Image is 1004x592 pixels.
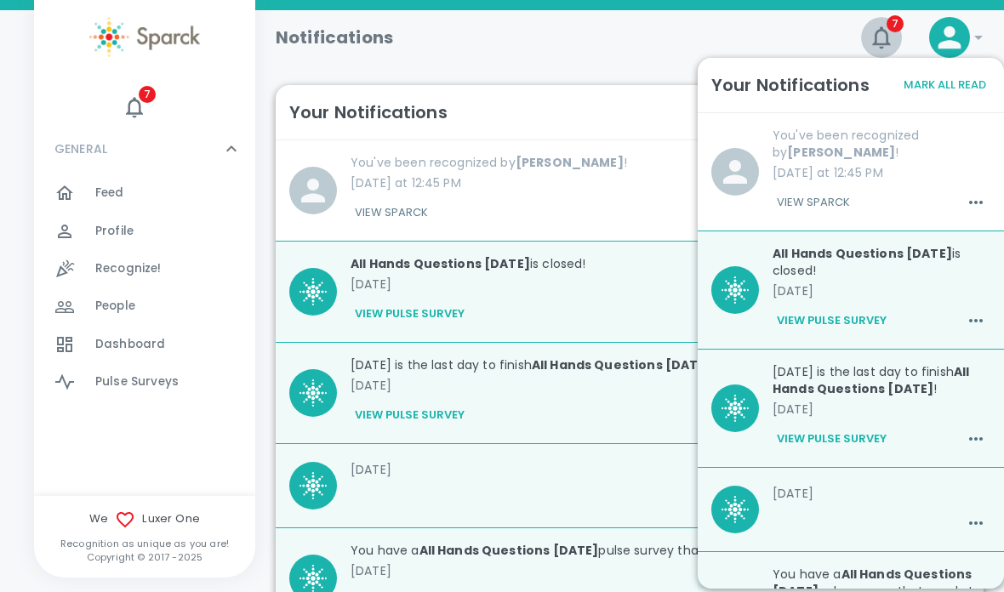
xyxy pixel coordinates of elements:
[34,363,255,401] a: Pulse Surveys
[773,363,969,397] b: All Hands Questions [DATE]
[34,509,255,530] span: We Luxer One
[34,174,255,407] div: GENERAL
[351,461,970,478] p: [DATE]
[34,537,255,550] p: Recognition as unique as you are!
[351,276,970,293] p: [DATE]
[722,395,749,422] img: BQaiEiBogYIGKEBX0BIgaIGLCniC+Iy7N1stMIOgAAAABJRU5ErkJggg==
[351,562,970,579] p: [DATE]
[722,496,749,523] img: BQaiEiBogYIGKEBX0BIgaIGLCniC+Iy7N1stMIOgAAAABJRU5ErkJggg==
[773,363,990,397] p: [DATE] is the last day to finish !
[54,140,107,157] p: GENERAL
[711,71,870,99] h6: Your Notifications
[351,377,970,394] p: [DATE]
[773,245,952,262] b: All Hands Questions [DATE]
[34,550,255,564] p: Copyright © 2017 - 2025
[89,17,200,57] img: Sparck logo
[95,185,124,202] span: Feed
[861,17,902,58] button: 7
[773,485,990,502] p: [DATE]
[34,287,255,325] a: People
[351,542,970,559] p: You have a pulse survey that needs to be finished!
[787,144,895,161] b: [PERSON_NAME]
[34,213,255,250] a: Profile
[34,326,255,363] a: Dashboard
[95,373,179,390] span: Pulse Surveys
[299,278,327,305] img: BQaiEiBogYIGKEBX0BIgaIGLCniC+Iy7N1stMIOgAAAABJRU5ErkJggg==
[899,72,990,99] button: Mark All Read
[95,223,134,240] span: Profile
[95,336,165,353] span: Dashboard
[351,401,469,430] button: View Pulse Survey
[34,250,255,287] a: Recognize!
[722,276,749,304] img: BQaiEiBogYIGKEBX0BIgaIGLCniC+Iy7N1stMIOgAAAABJRU5ErkJggg==
[773,164,990,181] p: [DATE] at 12:45 PM
[887,15,904,32] span: 7
[118,91,151,123] button: 7
[351,255,530,272] b: All Hands Questions [DATE]
[299,379,327,407] img: BQaiEiBogYIGKEBX0BIgaIGLCniC+Iy7N1stMIOgAAAABJRU5ErkJggg==
[516,154,624,171] b: [PERSON_NAME]
[773,424,891,453] button: View Pulse Survey
[299,472,327,499] img: BQaiEiBogYIGKEBX0BIgaIGLCniC+Iy7N1stMIOgAAAABJRU5ErkJggg==
[351,299,469,328] button: View Pulse Survey
[351,154,970,171] p: You've been recognized by !
[773,127,990,161] p: You've been recognized by !
[139,86,156,103] span: 7
[773,401,990,418] p: [DATE]
[95,260,162,277] span: Recognize!
[351,174,970,191] p: [DATE] at 12:45 PM
[351,356,970,373] p: [DATE] is the last day to finish !
[299,565,327,592] img: BQaiEiBogYIGKEBX0BIgaIGLCniC+Iy7N1stMIOgAAAABJRU5ErkJggg==
[289,99,448,126] h6: Your Notifications
[351,198,432,227] button: View Sparck
[532,356,711,373] b: All Hands Questions [DATE]
[351,255,970,272] p: is closed!
[34,123,255,174] div: GENERAL
[773,306,891,335] button: View Pulse Survey
[773,245,990,279] p: is closed!
[773,282,990,299] p: [DATE]
[34,17,255,57] a: Sparck logo
[34,174,255,212] a: Feed
[95,298,135,315] span: People
[419,542,599,559] b: All Hands Questions [DATE]
[773,188,854,217] button: View Sparck
[276,24,393,51] h1: Notifications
